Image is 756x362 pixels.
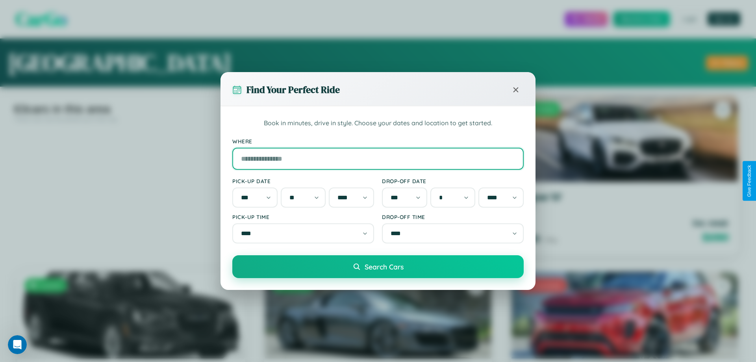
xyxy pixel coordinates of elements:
label: Where [232,138,524,145]
label: Pick-up Date [232,178,374,184]
label: Drop-off Date [382,178,524,184]
h3: Find Your Perfect Ride [246,83,340,96]
p: Book in minutes, drive in style. Choose your dates and location to get started. [232,118,524,128]
label: Drop-off Time [382,213,524,220]
button: Search Cars [232,255,524,278]
span: Search Cars [365,262,404,271]
label: Pick-up Time [232,213,374,220]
